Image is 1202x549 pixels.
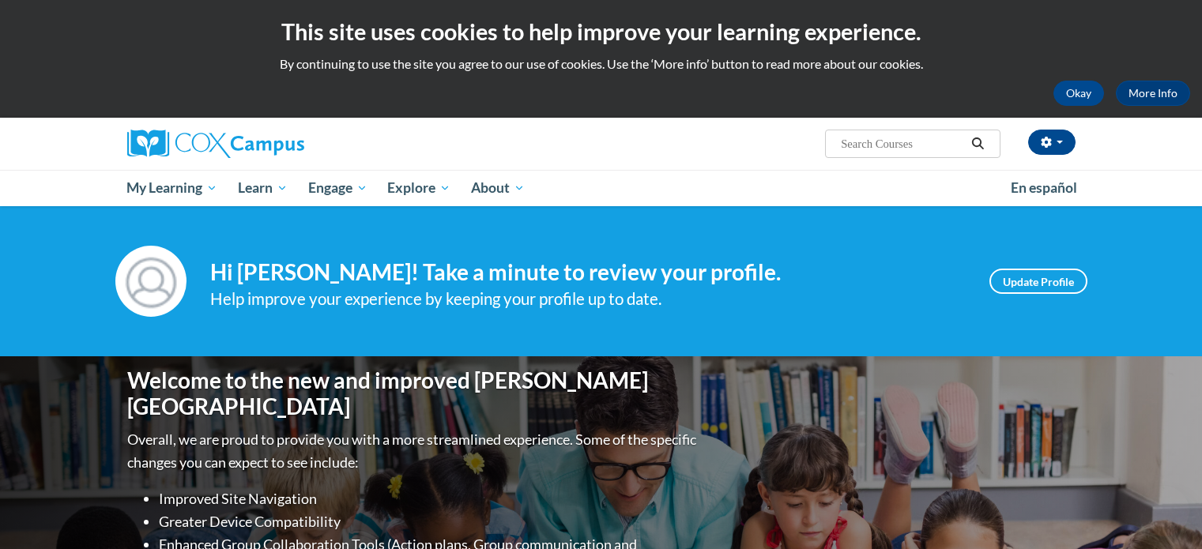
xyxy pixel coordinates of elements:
button: Okay [1053,81,1104,106]
span: Engage [308,179,367,197]
a: More Info [1116,81,1190,106]
a: Update Profile [989,269,1087,294]
span: About [471,179,525,197]
span: En español [1011,179,1077,196]
a: Explore [377,170,461,206]
span: Learn [238,179,288,197]
input: Search Courses [839,134,966,153]
p: Overall, we are proud to provide you with a more streamlined experience. Some of the specific cha... [127,428,700,474]
span: My Learning [126,179,217,197]
p: By continuing to use the site you agree to our use of cookies. Use the ‘More info’ button to read... [12,55,1190,73]
h1: Welcome to the new and improved [PERSON_NAME][GEOGRAPHIC_DATA] [127,367,700,420]
span: Explore [387,179,450,197]
h4: Hi [PERSON_NAME]! Take a minute to review your profile. [210,259,966,286]
div: Help improve your experience by keeping your profile up to date. [210,286,966,312]
a: About [461,170,535,206]
h2: This site uses cookies to help improve your learning experience. [12,16,1190,47]
a: Cox Campus [127,130,428,158]
div: Main menu [104,170,1099,206]
a: Engage [298,170,378,206]
a: My Learning [117,170,228,206]
button: Account Settings [1028,130,1076,155]
a: Learn [228,170,298,206]
img: Profile Image [115,246,187,317]
li: Improved Site Navigation [159,487,700,510]
button: Search [966,134,989,153]
li: Greater Device Compatibility [159,510,700,533]
iframe: Button to launch messaging window [1139,486,1189,536]
img: Cox Campus [127,130,304,158]
a: En español [1000,171,1087,205]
